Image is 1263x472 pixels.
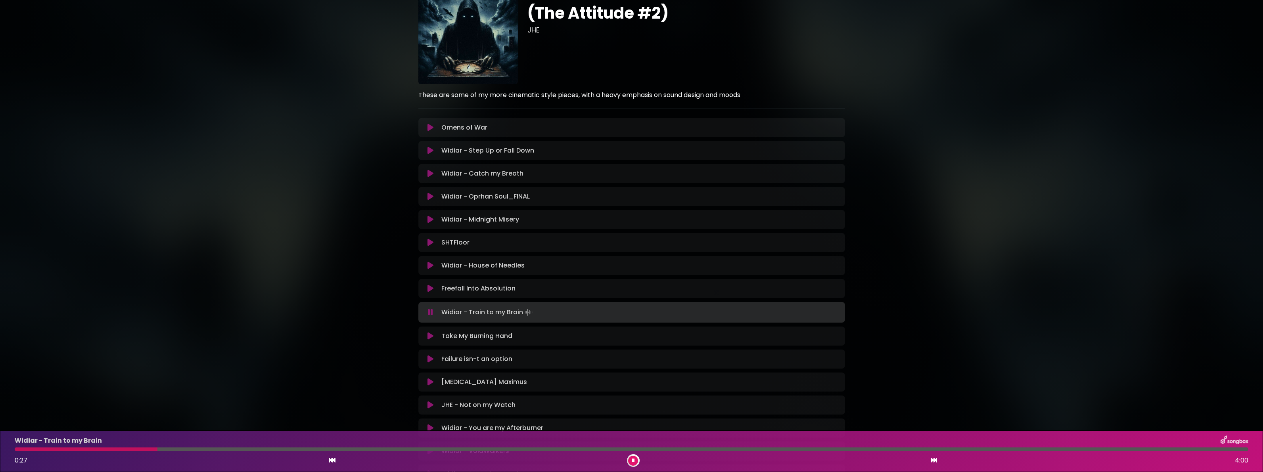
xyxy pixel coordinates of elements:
[1221,436,1248,446] img: songbox-logo-white.png
[441,261,525,270] p: Widiar - House of Needles
[527,26,845,34] h3: JHE
[523,307,534,318] img: waveform4.gif
[441,192,530,201] p: Widiar - Oprhan Soul_FINAL
[441,284,516,293] p: Freefall Into Absolution
[441,238,470,247] p: SHTFloor
[441,146,534,155] p: Widiar - Step Up or Fall Down
[441,307,534,318] p: Widiar - Train to my Brain
[441,169,523,178] p: Widiar - Catch my Breath
[15,436,102,445] p: Widiar - Train to my Brain
[15,456,27,465] span: 0:27
[441,123,487,132] p: Omens of War
[441,377,527,387] p: [MEDICAL_DATA] Maximus
[418,90,740,99] strong: These are some of my more cinematic style pieces, with a heavy emphasis on sound design and moods
[441,400,516,410] p: JHE - Not on my Watch
[441,354,512,364] p: Failure isn-t an option
[1235,456,1248,465] span: 4:00
[441,423,543,433] p: Widiar - You are my Afterburner
[441,215,519,224] p: Widiar - Midnight Misery
[441,331,512,341] p: Take My Burning Hand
